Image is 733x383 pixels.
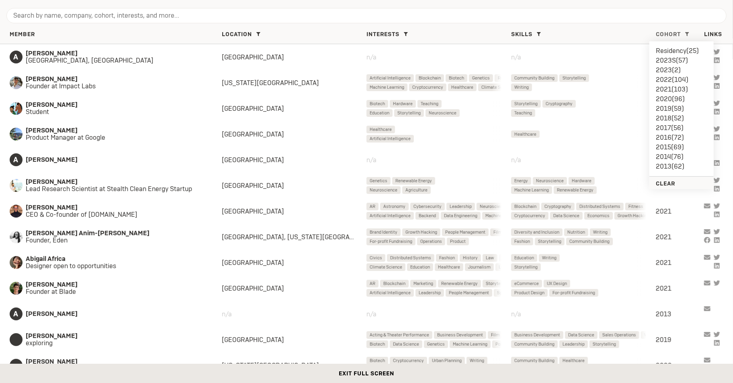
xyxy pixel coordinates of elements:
span: Community Building [514,340,555,348]
span: Cryptocurrency [393,357,424,365]
span: Nutrition [567,228,585,236]
span: Hardware [572,177,592,185]
span: Genetics [472,74,490,82]
span: Teaching [421,100,438,108]
span: [PERSON_NAME] [26,101,206,108]
span: Product Manager at Google [26,134,206,141]
div: 2013 [656,310,704,318]
span: Education [410,263,430,271]
span: Machine Learning [485,212,520,220]
span: [PERSON_NAME] [26,127,206,134]
span: Renewable Energy [557,186,594,194]
span: exploring [26,340,206,347]
span: Distributed Systems [390,254,431,262]
span: Cryptography [546,100,573,108]
div: [GEOGRAPHIC_DATA] [222,259,366,267]
span: Member [10,31,35,38]
div: [GEOGRAPHIC_DATA] [222,104,366,113]
div: 2021 [656,284,704,293]
span: Economics [588,212,610,220]
span: Founder at Blade [26,288,206,295]
span: History [463,254,478,262]
span: Product [450,238,466,245]
span: Distributed Systems [579,203,620,210]
li: 2023 ( 2 ) [656,65,707,75]
span: [PERSON_NAME] [26,156,206,163]
span: Growth Hacking [618,212,649,220]
span: Marketing [414,280,433,287]
span: Storytelling [514,263,538,271]
div: [GEOGRAPHIC_DATA] [222,207,366,216]
h6: Clear [656,180,707,187]
span: CEO & Co-founder of [DOMAIN_NAME] [26,211,206,218]
span: Growth Hacking [405,228,437,236]
div: [US_STATE][GEOGRAPHIC_DATA] [222,361,366,370]
span: [PERSON_NAME] [26,50,206,57]
span: Agriculture [405,186,428,194]
span: Teaching [514,109,532,117]
span: Education [514,254,534,262]
span: Storytelling [397,109,421,117]
div: [GEOGRAPHIC_DATA] [222,130,366,139]
span: Blockchain [419,74,441,82]
li: 2018 ( 52 ) [656,114,707,123]
span: Data Engineering [444,212,477,220]
span: Education [370,109,389,117]
li: 2019 ( 59 ) [656,104,707,114]
span: Artificial Intelligence [370,74,411,82]
span: Biotech [370,357,385,365]
span: Data Science [568,331,594,339]
span: Diversity and Inclusion [514,228,559,236]
span: Founder, Eden [26,237,206,244]
span: Business Development [437,331,483,339]
span: Storytelling [563,74,586,82]
span: Urban Planning [432,357,462,365]
li: Residency ( 25 ) [656,46,707,56]
span: Healthcare [451,84,473,91]
div: [US_STATE][GEOGRAPHIC_DATA] [222,79,366,87]
span: Writing [514,84,529,91]
span: Hardware [393,100,413,108]
span: Writing [542,254,557,262]
input: Search by name, company, cohort, interests, and more... [6,8,727,23]
span: Artificial Intelligence [370,135,411,143]
li: 2015 ( 69 ) [656,143,707,152]
div: [GEOGRAPHIC_DATA] [222,156,366,164]
span: Machine Learning [453,340,487,348]
div: [GEOGRAPHIC_DATA] [222,181,366,190]
span: AR [370,280,375,287]
span: Healthcare [563,357,585,365]
span: Interests [366,31,399,38]
span: People Management [449,289,489,297]
span: Journalism [468,263,491,271]
div: [GEOGRAPHIC_DATA], [US_STATE][GEOGRAPHIC_DATA] [222,233,366,241]
span: Law [486,254,494,262]
span: Astronomy [383,203,405,210]
span: Storytelling [514,100,538,108]
span: Cryptocurrency [412,84,443,91]
span: Storytelling [538,238,561,245]
span: Backend [419,212,436,220]
span: Blockchain [383,280,405,287]
span: Data Science [553,212,579,220]
span: Fitness [629,203,643,210]
span: [PERSON_NAME] [26,332,206,340]
span: Cybersecurity [414,203,442,210]
span: Healthcare [514,130,536,138]
span: UX Design [547,280,567,287]
div: [GEOGRAPHIC_DATA] [222,284,366,293]
li: 2022 ( 104 ) [656,75,707,85]
span: Student [26,108,206,116]
span: Climate Science [370,263,402,271]
span: Genetics [370,177,387,185]
span: Machine Learning [370,84,404,91]
li: 2021 ( 103 ) [656,85,707,94]
span: Blockchain [514,203,536,210]
div: [GEOGRAPHIC_DATA] [222,336,366,344]
span: Neuroscience [370,186,397,194]
li: 2023S ( 57 ) [656,56,707,65]
span: [PERSON_NAME] Anim-[PERSON_NAME] [26,230,206,237]
div: 2021 [656,233,704,241]
span: [PERSON_NAME] [26,358,222,365]
span: A [10,153,23,166]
